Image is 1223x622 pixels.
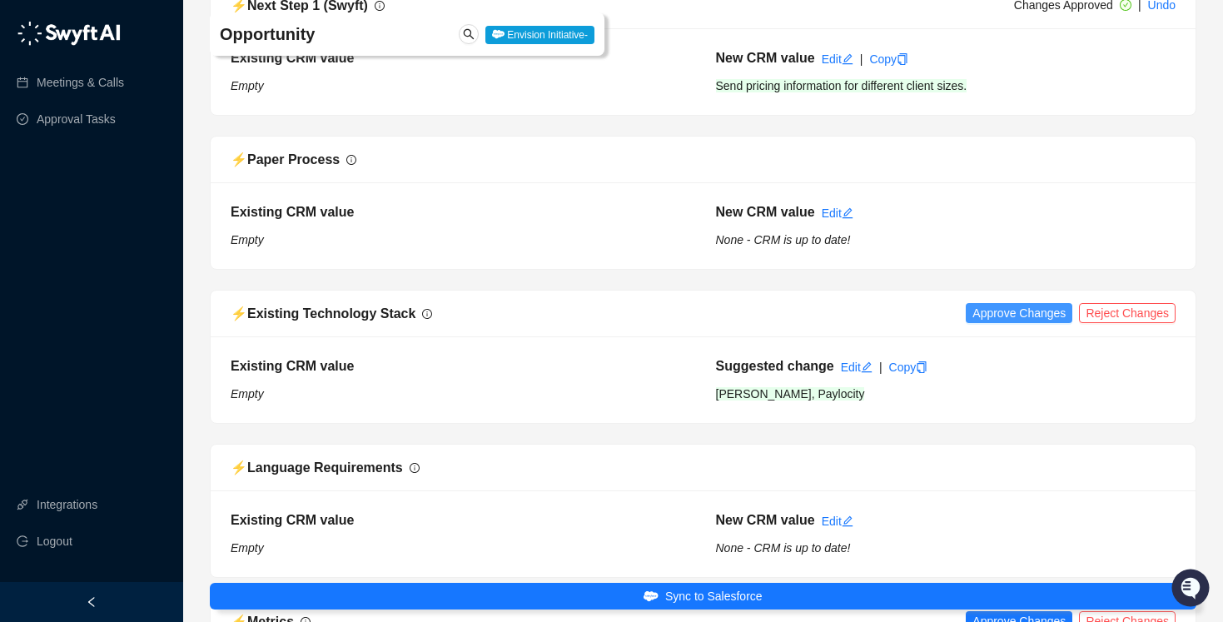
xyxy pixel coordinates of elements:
i: Empty [231,541,264,555]
a: Edit [822,52,853,66]
a: Powered byPylon [117,273,201,286]
button: Approve Changes [966,303,1072,323]
h5: New CRM value [716,202,815,222]
h2: How can we help? [17,93,303,120]
h5: Existing CRM value [231,510,691,530]
span: Sync to Salesforce [665,587,763,605]
button: Start new chat [283,156,303,176]
span: Logout [37,525,72,558]
span: Send pricing information for different client sizes. [716,79,967,92]
a: Copy [889,361,928,374]
span: Pylon [166,274,201,286]
h5: Existing CRM value [231,356,691,376]
span: ⚡️ Existing Technology Stack [231,306,415,321]
div: 📶 [75,235,88,248]
iframe: Open customer support [1170,567,1215,612]
div: 📚 [17,235,30,248]
i: Empty [231,79,264,92]
a: Envision Initiative- [485,27,594,41]
a: Approval Tasks [37,102,116,136]
button: Reject Changes [1079,303,1176,323]
span: edit [842,53,853,65]
div: Start new chat [57,151,273,167]
img: 5124521997842_fc6d7dfcefe973c2e489_88.png [17,151,47,181]
span: Reject Changes [1086,304,1169,322]
i: None - CRM is up to date! [716,541,851,555]
span: logout [17,535,28,547]
button: Sync to Salesforce [210,583,1196,610]
h5: Suggested change [716,356,834,376]
span: Approve Changes [972,304,1066,322]
span: left [86,596,97,608]
i: Empty [231,233,264,246]
span: edit [842,207,853,219]
span: Envision Initiative- [485,26,594,44]
h5: New CRM value [716,510,815,530]
span: info-circle [375,1,385,11]
span: search [463,28,475,40]
i: Empty [231,387,264,401]
span: [PERSON_NAME], Paylocity [716,387,865,401]
a: Edit [841,361,873,374]
h5: New CRM value [716,48,815,68]
a: Edit [822,207,853,220]
span: info-circle [410,463,420,473]
i: None - CRM is up to date! [716,233,851,246]
img: logo-05li4sbe.png [17,21,121,46]
span: info-circle [346,155,356,165]
a: Integrations [37,488,97,521]
span: ⚡️ Paper Process [231,152,340,167]
a: 📶Status [68,226,135,256]
div: | [860,50,863,68]
img: Swyft AI [17,17,50,50]
span: info-circle [422,309,432,319]
span: edit [861,361,873,373]
a: Copy [869,52,908,66]
span: edit [842,515,853,527]
p: Welcome 👋 [17,67,303,93]
div: We're available if you need us! [57,167,211,181]
a: Meetings & Calls [37,66,124,99]
h4: Opportunity [220,22,434,46]
span: Status [92,233,128,250]
span: copy [897,53,908,65]
div: | [879,358,882,376]
h5: Existing CRM value [231,202,691,222]
span: Docs [33,233,62,250]
span: copy [916,361,927,373]
a: Edit [822,515,853,528]
span: ⚡️ Language Requirements [231,460,403,475]
a: 📚Docs [10,226,68,256]
h5: Existing CRM value [231,48,691,68]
